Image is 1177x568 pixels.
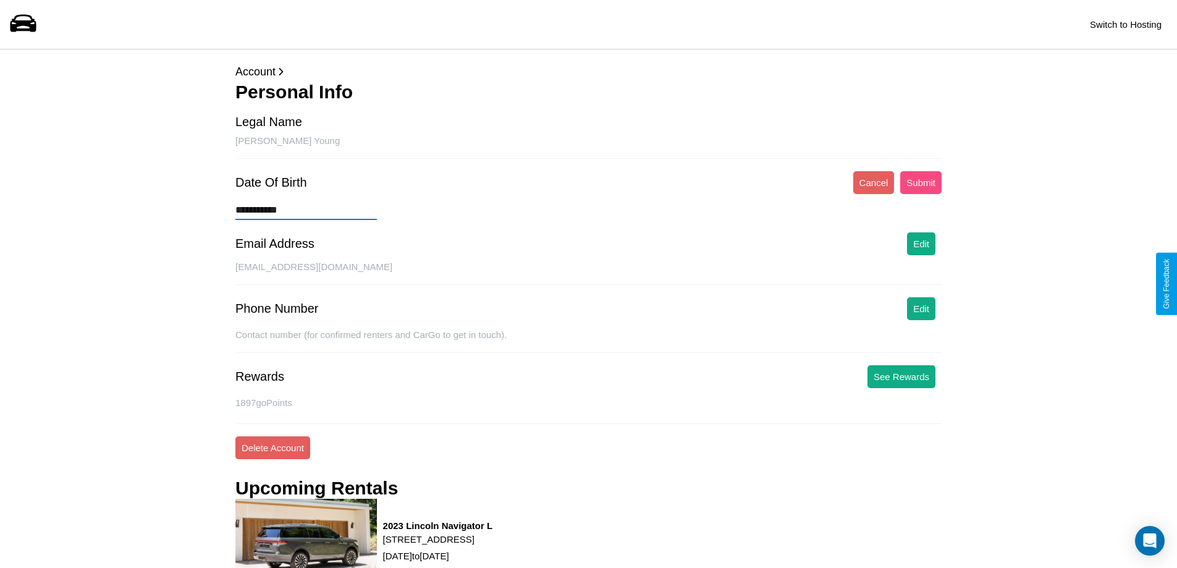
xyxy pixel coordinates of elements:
[235,82,942,103] h3: Personal Info
[235,370,284,384] div: Rewards
[383,520,493,531] h3: 2023 Lincoln Navigator L
[235,176,307,190] div: Date Of Birth
[235,436,310,459] button: Delete Account
[907,232,935,255] button: Edit
[907,297,935,320] button: Edit
[853,171,895,194] button: Cancel
[383,548,493,564] p: [DATE] to [DATE]
[1135,526,1165,556] div: Open Intercom Messenger
[235,261,942,285] div: [EMAIL_ADDRESS][DOMAIN_NAME]
[235,237,314,251] div: Email Address
[235,329,942,353] div: Contact number (for confirmed renters and CarGo to get in touch).
[1084,13,1168,36] button: Switch to Hosting
[235,115,302,129] div: Legal Name
[1162,259,1171,309] div: Give Feedback
[235,478,398,499] h3: Upcoming Rentals
[900,171,942,194] button: Submit
[235,394,942,411] p: 1897 goPoints
[235,302,319,316] div: Phone Number
[383,531,493,548] p: [STREET_ADDRESS]
[235,62,942,82] p: Account
[867,365,935,388] button: See Rewards
[235,135,942,159] div: [PERSON_NAME] Young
